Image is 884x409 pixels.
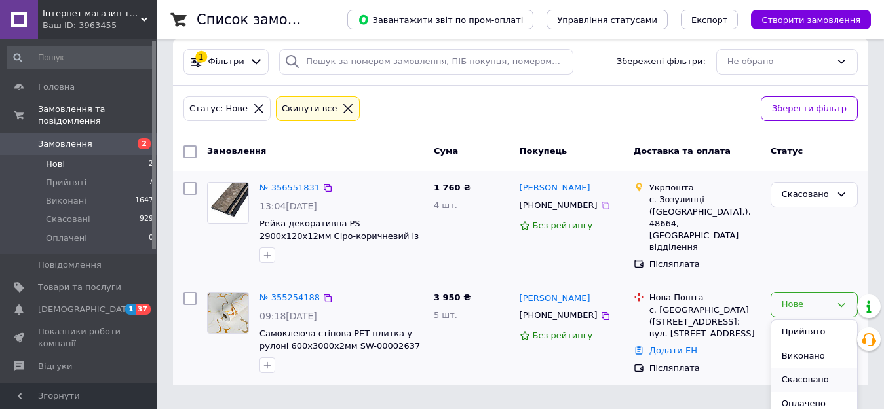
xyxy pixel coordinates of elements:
[195,51,207,63] div: 1
[259,293,320,302] a: № 355254188
[771,344,857,368] li: Виконано
[649,346,697,355] a: Додати ЕН
[649,363,760,374] div: Післяплата
[38,281,121,293] span: Товари та послуги
[197,12,330,27] h1: Список замовлень
[43,20,157,31] div: Ваш ID: 3963455
[38,259,102,271] span: Повідомлення
[149,232,153,244] span: 0
[434,200,457,210] span: 4 шт.
[681,10,739,29] button: Експорт
[43,8,141,20] span: Інтернет магазин товарів для дому - 3D-Sticker Wall
[208,183,248,223] img: Фото товару
[520,146,567,156] span: Покупець
[772,102,847,116] span: Зберегти фільтр
[727,55,831,69] div: Не обрано
[38,304,135,315] span: [DEMOGRAPHIC_DATA]
[7,46,155,69] input: Пошук
[38,326,121,349] span: Показники роботи компанії
[649,292,760,304] div: Нова Пошта
[649,304,760,340] div: с. [GEOGRAPHIC_DATA] ([STREET_ADDRESS]: вул. [STREET_ADDRESS]
[138,138,151,149] span: 2
[557,15,657,25] span: Управління статусами
[149,177,153,188] span: 7
[259,183,320,192] a: № 356551831
[533,221,593,230] span: Без рейтингу
[520,293,590,305] a: [PERSON_NAME]
[782,188,831,202] div: Скасовано
[46,158,65,170] span: Нові
[358,14,523,26] span: Завантажити звіт по пром-оплаті
[434,310,457,320] span: 5 шт.
[520,182,590,194] a: [PERSON_NAME]
[547,10,668,29] button: Управління статусами
[187,102,250,116] div: Статус: Нове
[46,232,87,244] span: Оплачені
[434,183,471,192] span: 1 760 ₴
[259,311,317,321] span: 09:18[DATE]
[279,102,340,116] div: Cкинути все
[207,146,266,156] span: Замовлення
[533,330,593,340] span: Без рейтингу
[46,177,86,188] span: Прийняті
[140,213,153,225] span: 929
[208,56,244,68] span: Фільтри
[434,146,458,156] span: Cума
[782,298,831,311] div: Нове
[38,81,75,93] span: Головна
[649,258,760,270] div: Післяплата
[259,219,419,265] a: Рейка декоративна PS 2900х120х12мм Сіро-коричневий із золотими вкрапленнями SW-00002138
[617,56,706,68] span: Збережені фільтри:
[38,361,72,372] span: Відгуки
[434,293,471,302] span: 3 950 ₴
[649,194,760,253] div: с. Зозулинці ([GEOGRAPHIC_DATA].), 48664, [GEOGRAPHIC_DATA] відділення
[259,201,317,211] span: 13:04[DATE]
[347,10,533,29] button: Завантажити звіт по пром-оплаті
[136,304,151,315] span: 37
[259,329,420,351] a: Самоклеюча стінова PET плитка у рулоні 600х3000х2мм SW-00002637
[771,146,803,156] span: Статус
[46,213,90,225] span: Скасовані
[761,15,860,25] span: Створити замовлення
[738,14,871,24] a: Створити замовлення
[207,292,249,334] a: Фото товару
[649,182,760,194] div: Укрпошта
[751,10,871,29] button: Створити замовлення
[149,158,153,170] span: 2
[691,15,728,25] span: Експорт
[634,146,731,156] span: Доставка та оплата
[761,96,858,122] button: Зберегти фільтр
[520,310,598,320] span: [PHONE_NUMBER]
[279,49,573,75] input: Пошук за номером замовлення, ПІБ покупця, номером телефону, Email, номером накладної
[208,293,248,333] img: Фото товару
[125,304,136,315] span: 1
[46,195,86,207] span: Виконані
[38,138,92,150] span: Замовлення
[135,195,153,207] span: 1647
[207,182,249,224] a: Фото товару
[520,200,598,210] span: [PHONE_NUMBER]
[771,320,857,344] li: Прийнято
[771,368,857,392] li: Скасовано
[38,103,157,127] span: Замовлення та повідомлення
